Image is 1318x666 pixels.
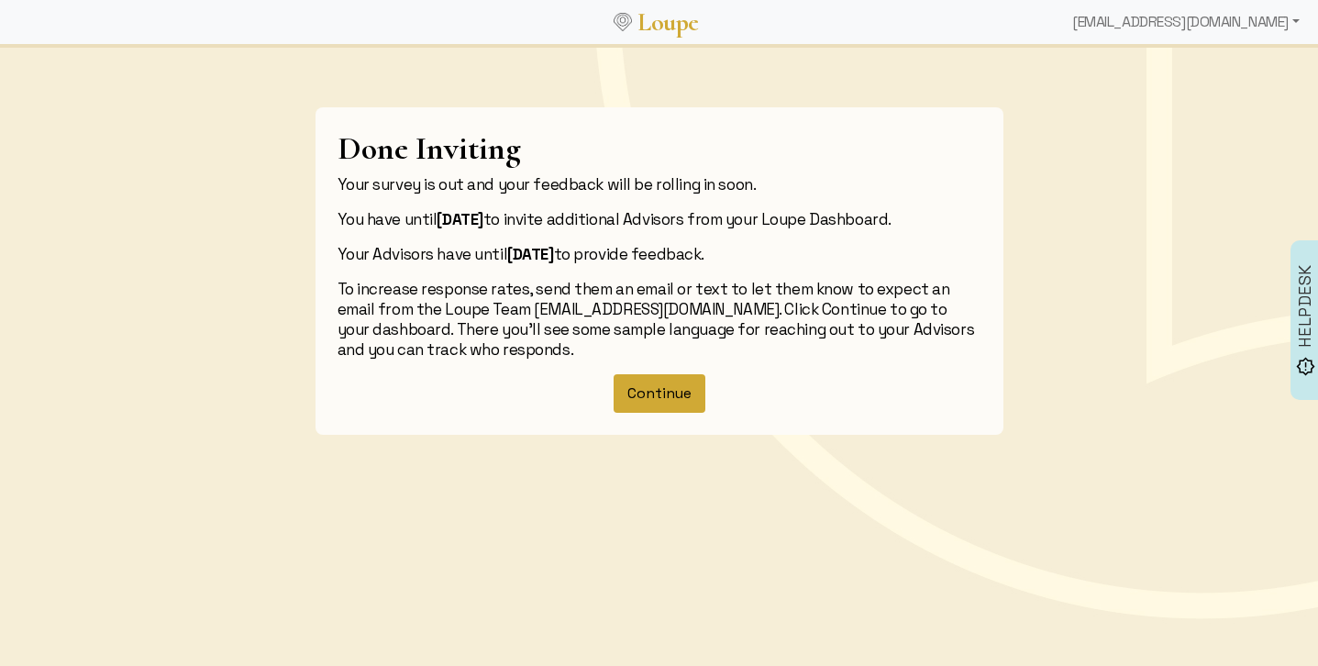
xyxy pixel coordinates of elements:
img: brightness_alert_FILL0_wght500_GRAD0_ops.svg [1296,357,1315,376]
img: Loupe Logo [614,13,632,31]
p: You have until to invite additional Advisors from your Loupe Dashboard. [338,209,981,229]
p: Your Advisors have until to provide feedback. [338,244,981,264]
a: Loupe [632,6,705,39]
div: [EMAIL_ADDRESS][DOMAIN_NAME] [1065,4,1307,40]
p: To increase response rates, send them an email or text to let them know to expect an email from t... [338,279,981,360]
strong: [DATE] [437,209,482,229]
p: Your survey is out and your feedback will be rolling in soon. [338,174,981,194]
button: Continue [614,374,705,413]
h1: Done Inviting [338,129,981,167]
strong: [DATE] [507,244,553,264]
